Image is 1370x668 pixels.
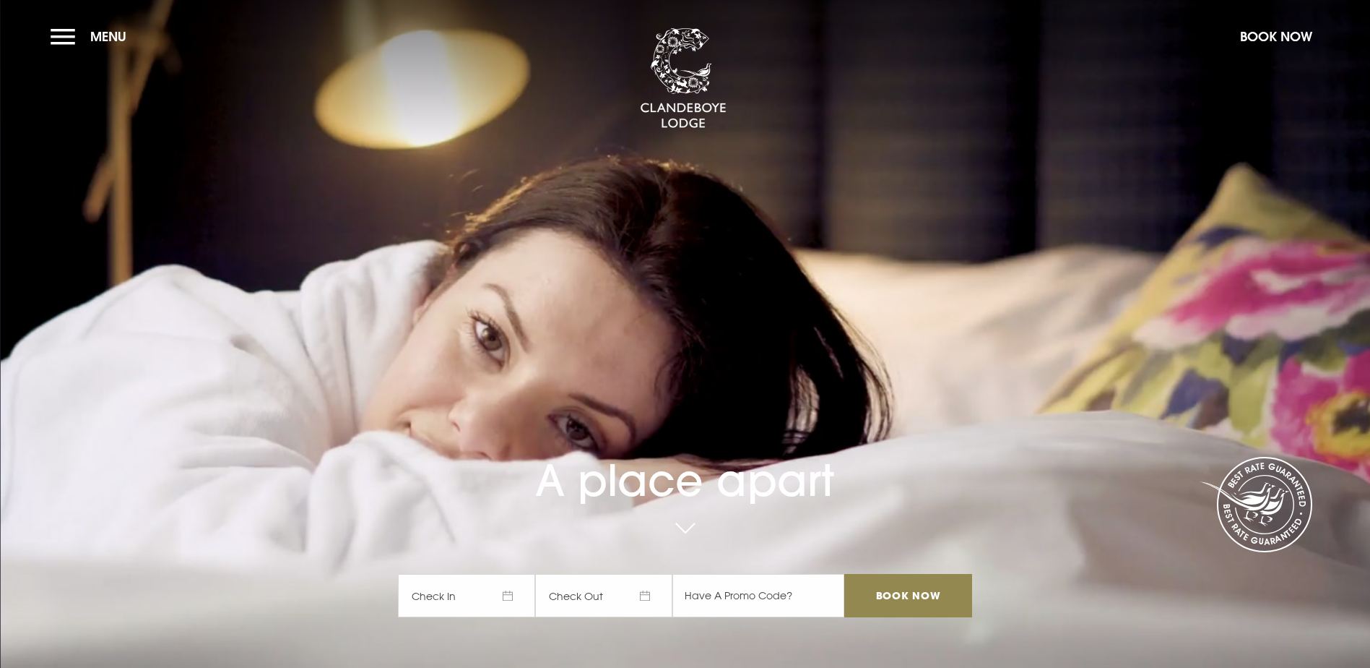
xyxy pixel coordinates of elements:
[398,574,535,617] span: Check In
[672,574,844,617] input: Have A Promo Code?
[640,28,727,129] img: Clandeboye Lodge
[398,414,971,506] h1: A place apart
[844,574,971,617] input: Book Now
[535,574,672,617] span: Check Out
[51,21,134,52] button: Menu
[1233,21,1319,52] button: Book Now
[90,28,126,45] span: Menu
